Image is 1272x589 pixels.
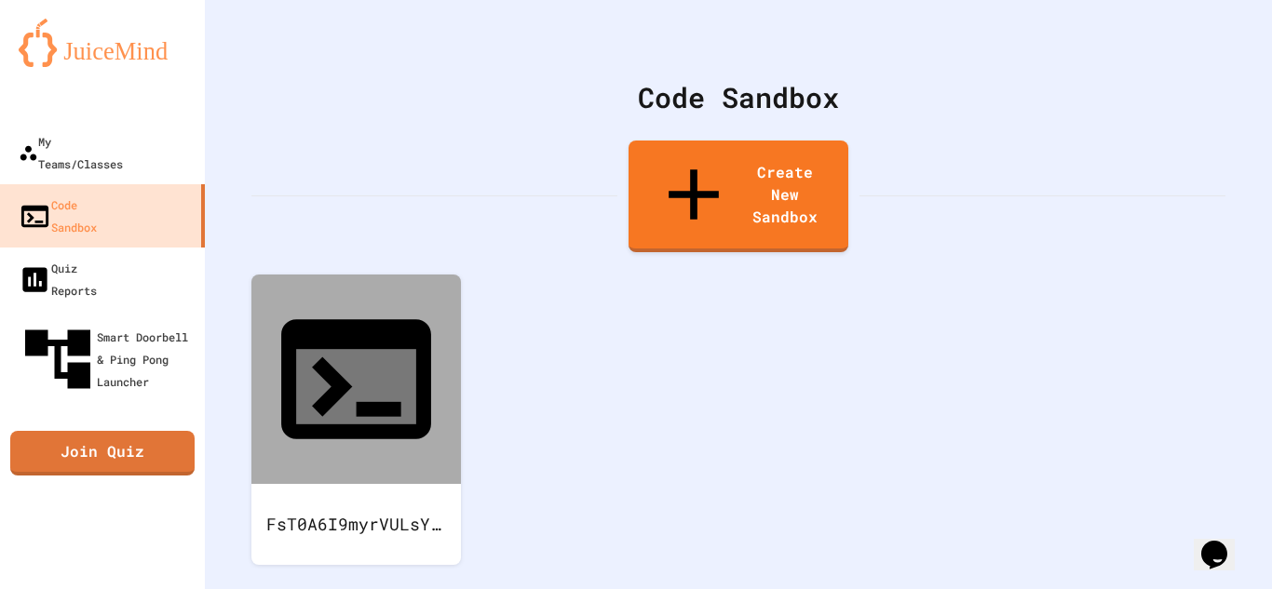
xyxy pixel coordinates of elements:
div: FsT0A6I9myrVULsYULsYUaBW [251,484,461,565]
a: Join Quiz [10,431,195,475]
div: Smart Doorbell & Ping Pong Launcher [19,320,197,398]
div: Quiz Reports [19,257,97,301]
div: Code Sandbox [251,76,1225,118]
a: Create New Sandbox [629,141,848,252]
img: logo-orange.svg [19,19,186,67]
div: My Teams/Classes [19,130,123,175]
iframe: chat widget [1194,515,1253,570]
a: FsT0A6I9myrVULsYULsYUaBW [251,274,461,565]
div: Code Sandbox [19,194,97,238]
